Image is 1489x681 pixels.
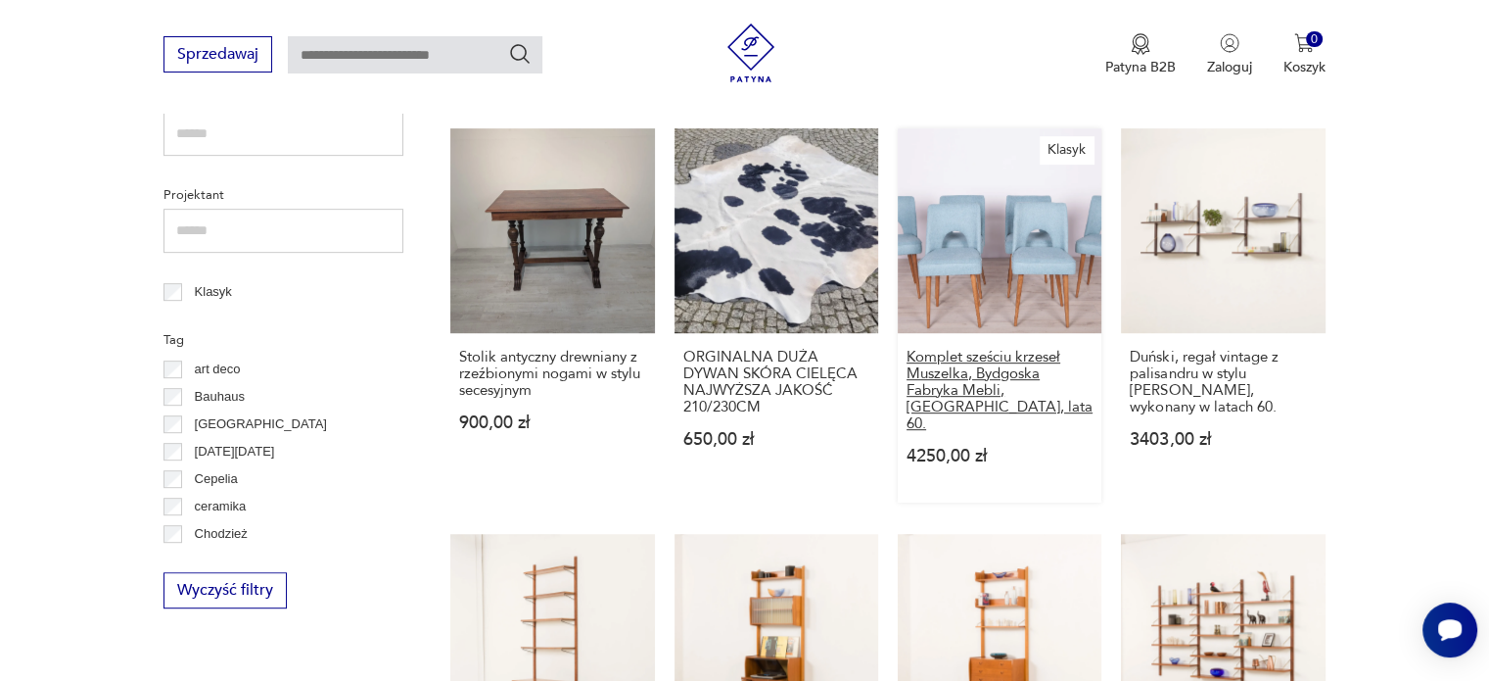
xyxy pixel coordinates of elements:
button: Patyna B2B [1105,33,1176,76]
p: 900,00 zł [459,414,645,431]
img: Ikonka użytkownika [1220,33,1239,53]
p: Chodzież [195,523,248,545]
a: Duński, regał vintage z palisandru w stylu Poula Cadoviusa, wykonany w latach 60.Duński, regał vi... [1121,128,1325,502]
img: Ikona medalu [1131,33,1150,55]
p: ceramika [195,496,247,517]
button: Sprzedawaj [163,36,272,73]
h3: Stolik antyczny drewniany z rzeźbionymi nogami w stylu secesyjnym [459,349,645,399]
a: Stolik antyczny drewniany z rzeźbionymi nogami w stylu secesyjnymStolik antyczny drewniany z rzeź... [450,128,654,502]
p: Cepelia [195,468,238,490]
p: [DATE][DATE] [195,441,275,462]
button: Wyczyść filtry [163,572,287,608]
p: [GEOGRAPHIC_DATA] [195,413,327,435]
p: 4250,00 zł [907,448,1093,464]
a: Ikona medaluPatyna B2B [1105,33,1176,76]
p: Klasyk [195,281,232,303]
p: Zaloguj [1207,58,1252,76]
h3: Duński, regał vintage z palisandru w stylu [PERSON_NAME], wykonany w latach 60. [1130,349,1316,415]
p: Koszyk [1283,58,1326,76]
p: Bauhaus [195,386,245,408]
img: Ikona koszyka [1294,33,1314,53]
p: Projektant [163,184,403,206]
a: ORGINALNA DUŻA DYWAN SKÓRA CIELĘCA NAJWYŻSZA JAKOŚĆ 210/230CMORGINALNA DUŻA DYWAN SKÓRA CIELĘCA N... [675,128,878,502]
a: KlasykKomplet sześciu krzeseł Muszelka, Bydgoska Fabryka Mebli, Polska, lata 60.Komplet sześciu k... [898,128,1101,502]
img: Patyna - sklep z meblami i dekoracjami vintage [721,24,780,82]
button: Zaloguj [1207,33,1252,76]
p: art deco [195,359,241,380]
iframe: Smartsupp widget button [1422,603,1477,657]
h3: Komplet sześciu krzeseł Muszelka, Bydgoska Fabryka Mebli, [GEOGRAPHIC_DATA], lata 60. [907,349,1093,432]
p: 3403,00 zł [1130,431,1316,448]
p: Patyna B2B [1105,58,1176,76]
button: 0Koszyk [1283,33,1326,76]
h3: ORGINALNA DUŻA DYWAN SKÓRA CIELĘCA NAJWYŻSZA JAKOŚĆ 210/230CM [683,349,869,415]
p: 650,00 zł [683,431,869,448]
a: Sprzedawaj [163,49,272,63]
p: Tag [163,329,403,351]
button: Szukaj [508,42,532,66]
p: Ćmielów [195,551,244,572]
div: 0 [1306,31,1323,48]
